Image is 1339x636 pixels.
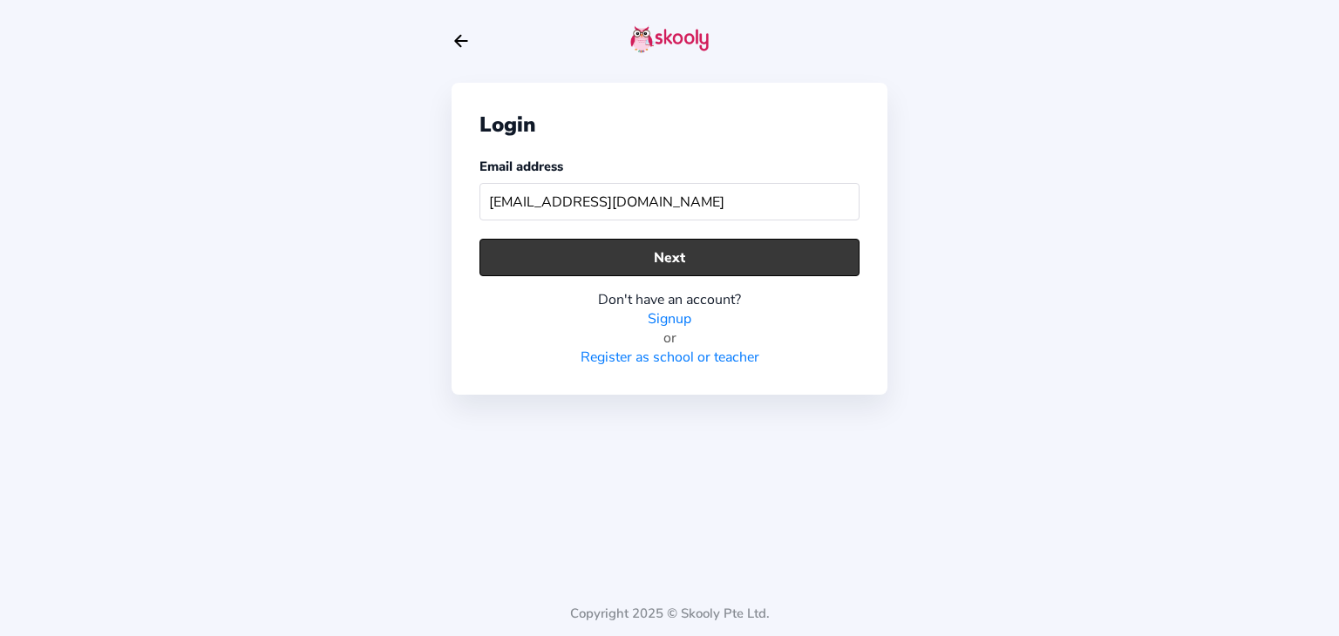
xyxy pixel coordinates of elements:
[581,348,759,367] a: Register as school or teacher
[479,328,860,348] div: or
[479,111,860,139] div: Login
[630,25,709,53] img: skooly-logo.png
[479,158,563,175] label: Email address
[479,290,860,309] div: Don't have an account?
[452,31,471,51] button: arrow back outline
[479,183,860,220] input: Your email address
[479,239,860,276] button: Next
[648,309,691,328] a: Signup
